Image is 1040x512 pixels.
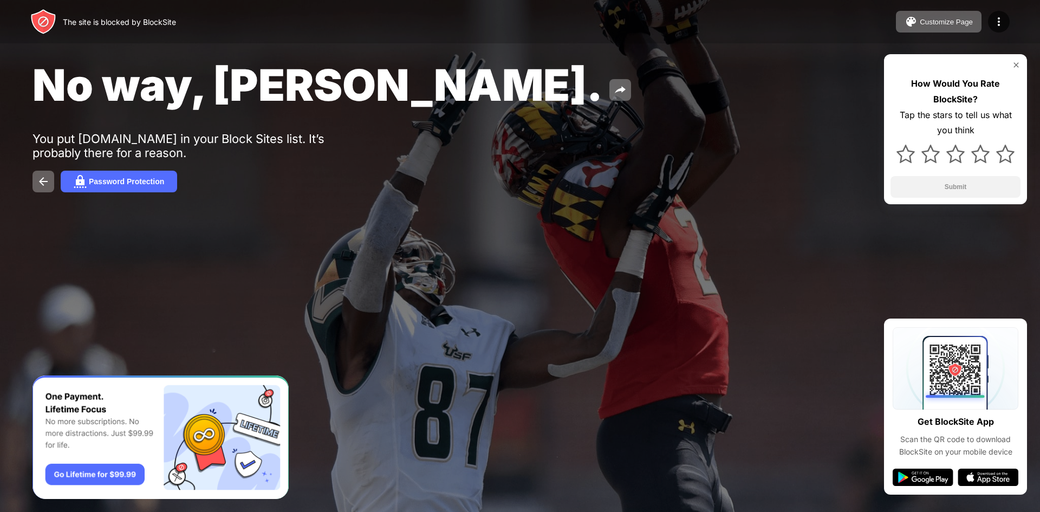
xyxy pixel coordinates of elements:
[890,76,1020,107] div: How Would You Rate BlockSite?
[921,145,940,163] img: star.svg
[905,15,918,28] img: pallet.svg
[74,175,87,188] img: password.svg
[896,145,915,163] img: star.svg
[32,59,603,111] span: No way, [PERSON_NAME].
[946,145,965,163] img: star.svg
[918,414,994,430] div: Get BlockSite App
[893,433,1018,458] div: Scan the QR code to download BlockSite on your mobile device
[1012,61,1020,69] img: rate-us-close.svg
[32,375,289,500] iframe: Banner
[896,11,981,33] button: Customize Page
[890,176,1020,198] button: Submit
[996,145,1015,163] img: star.svg
[37,175,50,188] img: back.svg
[920,18,973,26] div: Customize Page
[30,9,56,35] img: header-logo.svg
[63,17,176,27] div: The site is blocked by BlockSite
[32,132,367,160] div: You put [DOMAIN_NAME] in your Block Sites list. It’s probably there for a reason.
[992,15,1005,28] img: menu-icon.svg
[61,171,177,192] button: Password Protection
[89,177,164,186] div: Password Protection
[890,107,1020,139] div: Tap the stars to tell us what you think
[893,469,953,486] img: google-play.svg
[958,469,1018,486] img: app-store.svg
[893,327,1018,410] img: qrcode.svg
[971,145,990,163] img: star.svg
[614,83,627,96] img: share.svg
